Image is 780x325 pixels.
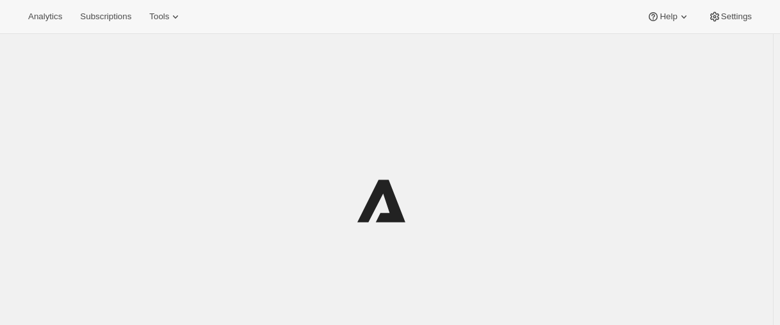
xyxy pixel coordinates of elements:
span: Settings [721,12,752,22]
button: Subscriptions [72,8,139,26]
span: Help [660,12,677,22]
span: Analytics [28,12,62,22]
button: Tools [142,8,190,26]
span: Subscriptions [80,12,131,22]
span: Tools [149,12,169,22]
button: Analytics [20,8,70,26]
button: Settings [701,8,760,26]
button: Help [639,8,697,26]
